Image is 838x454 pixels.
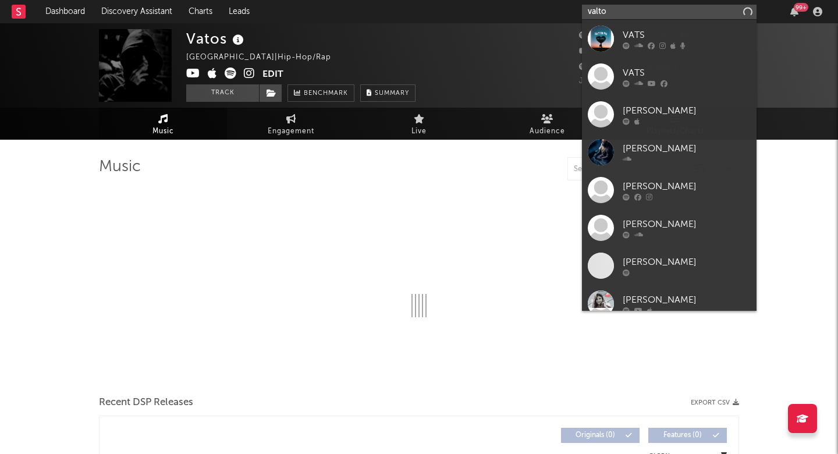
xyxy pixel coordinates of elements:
[582,20,757,58] a: VATS
[623,141,751,155] div: [PERSON_NAME]
[623,217,751,231] div: [PERSON_NAME]
[227,108,355,140] a: Engagement
[99,396,193,410] span: Recent DSP Releases
[262,68,283,82] button: Edit
[623,255,751,269] div: [PERSON_NAME]
[582,5,757,19] input: Search for artists
[582,58,757,95] a: VATS
[794,3,808,12] div: 99 +
[186,29,247,48] div: Vatos
[579,32,608,40] span: 386
[287,84,354,102] a: Benchmark
[360,84,416,102] button: Summary
[691,399,739,406] button: Export CSV
[656,432,709,439] span: Features ( 0 )
[186,84,259,102] button: Track
[411,125,427,139] span: Live
[623,179,751,193] div: [PERSON_NAME]
[152,125,174,139] span: Music
[648,428,727,443] button: Features(0)
[790,7,798,16] button: 99+
[582,247,757,285] a: [PERSON_NAME]
[623,104,751,118] div: [PERSON_NAME]
[568,165,691,174] input: Search by song name or URL
[582,133,757,171] a: [PERSON_NAME]
[304,87,348,101] span: Benchmark
[186,51,345,65] div: [GEOGRAPHIC_DATA] | Hip-Hop/Rap
[582,95,757,133] a: [PERSON_NAME]
[582,171,757,209] a: [PERSON_NAME]
[99,108,227,140] a: Music
[268,125,314,139] span: Engagement
[579,63,679,71] span: 462 Monthly Listeners
[582,209,757,247] a: [PERSON_NAME]
[623,293,751,307] div: [PERSON_NAME]
[582,285,757,322] a: [PERSON_NAME]
[530,125,565,139] span: Audience
[569,432,622,439] span: Originals ( 0 )
[355,108,483,140] a: Live
[375,90,409,97] span: Summary
[579,48,615,55] span: 2,060
[561,428,640,443] button: Originals(0)
[623,66,751,80] div: VATS
[623,28,751,42] div: VATS
[483,108,611,140] a: Audience
[579,77,647,85] span: Jump Score: 60.1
